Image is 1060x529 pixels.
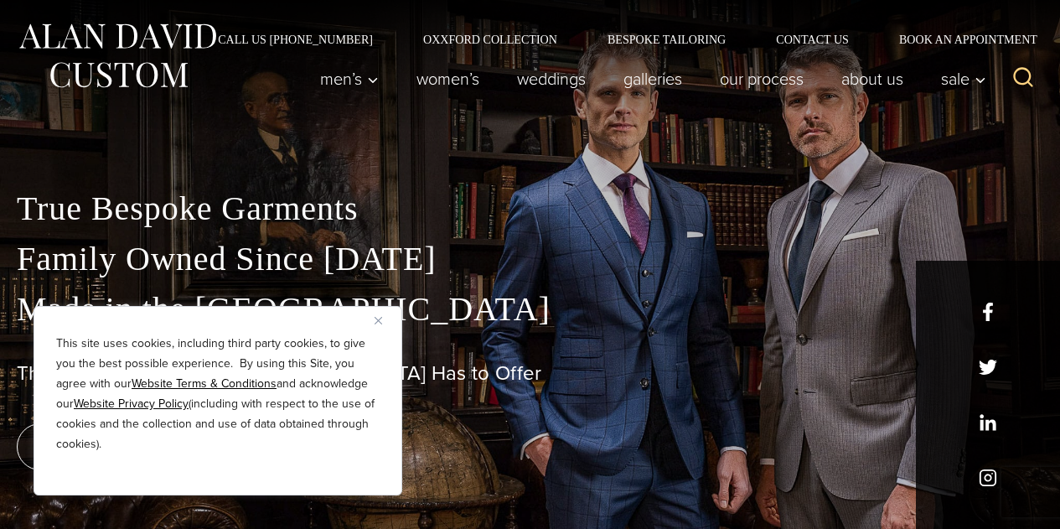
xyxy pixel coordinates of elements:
[193,34,398,45] a: Call Us [PHONE_NUMBER]
[582,34,751,45] a: Bespoke Tailoring
[751,34,874,45] a: Contact Us
[74,395,189,412] a: Website Privacy Policy
[823,62,923,96] a: About Us
[375,310,395,330] button: Close
[17,184,1043,335] p: True Bespoke Garments Family Owned Since [DATE] Made in the [GEOGRAPHIC_DATA]
[375,317,382,324] img: Close
[874,34,1043,45] a: Book an Appointment
[56,334,380,454] p: This site uses cookies, including third party cookies, to give you the best possible experience. ...
[17,18,218,93] img: Alan David Custom
[398,34,582,45] a: Oxxford Collection
[132,375,277,392] a: Website Terms & Conditions
[302,62,995,96] nav: Primary Navigation
[193,34,1043,45] nav: Secondary Navigation
[941,70,986,87] span: Sale
[17,361,1043,386] h1: The Best Custom Suits [GEOGRAPHIC_DATA] Has to Offer
[1003,59,1043,99] button: View Search Form
[320,70,379,87] span: Men’s
[701,62,823,96] a: Our Process
[398,62,499,96] a: Women’s
[17,423,251,470] a: book an appointment
[499,62,605,96] a: weddings
[605,62,701,96] a: Galleries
